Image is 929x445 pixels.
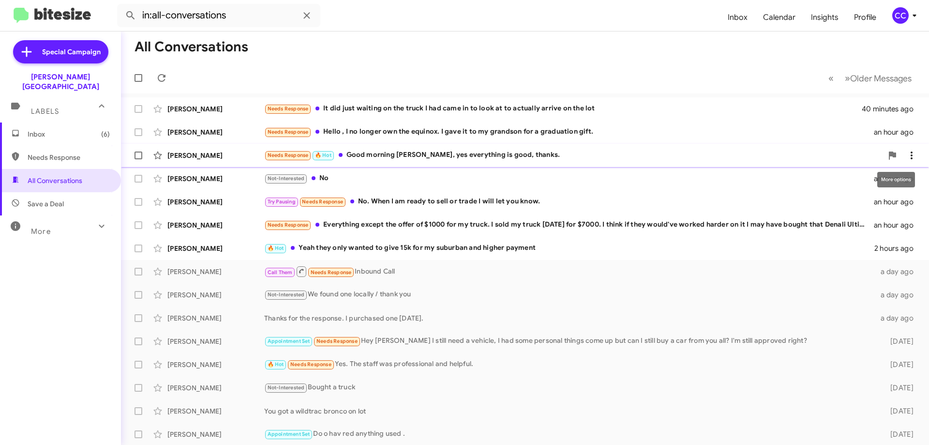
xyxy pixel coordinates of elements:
div: a day ago [875,313,921,323]
a: Inbox [720,3,755,31]
span: Needs Response [268,106,309,112]
span: Needs Response [290,361,331,368]
span: 🔥 Hot [315,152,331,158]
button: CC [884,7,918,24]
div: [DATE] [875,383,921,393]
div: [PERSON_NAME] [167,406,264,416]
div: More options [877,172,915,187]
span: Inbox [28,129,110,139]
div: [PERSON_NAME] [167,127,264,137]
div: 40 minutes ago [863,104,921,114]
span: Needs Response [302,199,343,205]
span: Special Campaign [42,47,101,57]
div: an hour ago [874,127,921,137]
div: Everything except the offer of $1000 for my truck. I sold my truck [DATE] for $7000. I think if t... [264,219,874,230]
span: Older Messages [850,73,912,84]
div: [PERSON_NAME] [167,290,264,300]
div: [PERSON_NAME] [167,383,264,393]
div: [PERSON_NAME] [167,174,264,184]
div: [PERSON_NAME] [167,244,264,253]
span: Needs Response [268,222,309,228]
span: Call Them [268,269,293,276]
span: Try Pausing [268,199,296,205]
div: [PERSON_NAME] [167,430,264,439]
div: [PERSON_NAME] [167,360,264,369]
span: Appointment Set [268,431,310,437]
div: You got a wildtrac bronco on lot [264,406,875,416]
span: 🔥 Hot [268,361,284,368]
a: Profile [846,3,884,31]
span: Needs Response [268,129,309,135]
span: Needs Response [316,338,358,344]
span: More [31,227,51,236]
div: Do o hav red anything used . [264,429,875,440]
button: Previous [823,68,839,88]
span: Save a Deal [28,199,64,209]
div: Yeah they only wanted to give 15k for my suburban and higher payment [264,243,874,254]
span: Needs Response [268,152,309,158]
div: [PERSON_NAME] [167,151,264,160]
span: Not-Interested [268,175,305,182]
div: 2 hours ago [874,244,921,253]
span: « [828,72,834,84]
span: 🔥 Hot [268,245,284,251]
nav: Page navigation example [823,68,917,88]
div: Inbound Call [264,265,875,277]
span: Appointment Set [268,338,310,344]
a: Calendar [755,3,803,31]
span: Not-Interested [268,292,305,298]
div: Hello , I no longer own the equinox. I gave it to my grandson for a graduation gift. [264,126,874,138]
div: Bought a truck [264,382,875,393]
div: an hour ago [874,220,921,230]
div: a day ago [875,267,921,276]
div: CC [892,7,909,24]
div: [DATE] [875,337,921,346]
a: Special Campaign [13,40,108,63]
div: It did just waiting on the truck I had came in to look at to actually arrive on the lot [264,103,863,114]
div: Yes. The staff was professional and helpful. [264,359,875,370]
div: Good morning [PERSON_NAME], yes everything is good, thanks. [264,150,883,161]
div: [DATE] [875,360,921,369]
h1: All Conversations [135,39,248,55]
span: Not-Interested [268,384,305,391]
span: » [845,72,850,84]
a: Insights [803,3,846,31]
div: an hour ago [874,197,921,207]
span: Needs Response [311,269,352,276]
div: [PERSON_NAME] [167,267,264,276]
span: Needs Response [28,153,110,162]
div: Hey [PERSON_NAME] I still need a vehicle, I had some personal things come up but can I still buy ... [264,336,875,347]
div: We found one locally / thank you [264,289,875,300]
div: [PERSON_NAME] [167,104,264,114]
div: [PERSON_NAME] [167,220,264,230]
span: (6) [101,129,110,139]
span: All Conversations [28,176,82,185]
div: Thanks for the response. I purchased one [DATE]. [264,313,875,323]
div: [PERSON_NAME] [167,337,264,346]
div: [PERSON_NAME] [167,313,264,323]
div: [DATE] [875,406,921,416]
div: a day ago [875,290,921,300]
input: Search [117,4,320,27]
div: [PERSON_NAME] [167,197,264,207]
div: No [264,173,874,184]
div: No. When I am ready to sell or trade I will let you know. [264,196,874,207]
button: Next [839,68,917,88]
span: Labels [31,107,59,116]
div: [DATE] [875,430,921,439]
